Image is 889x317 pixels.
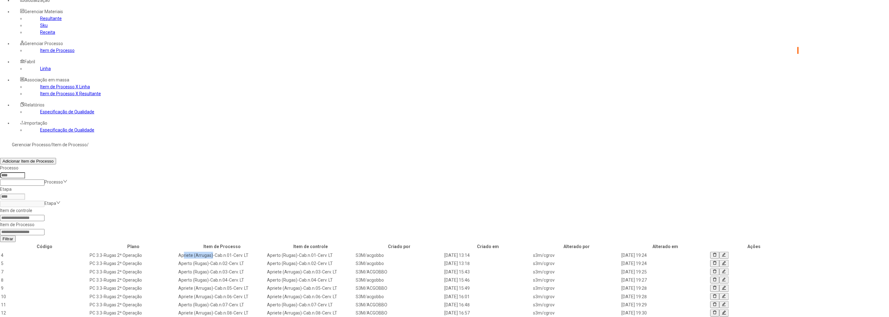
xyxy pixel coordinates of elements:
[533,260,621,267] td: s3m/cgrov
[355,309,443,317] td: S3M/ACGOBBO
[533,276,621,284] td: s3m/cgrov
[267,293,355,300] td: Apriete (Arrugas)-Cab.n.06-Cerv. LT
[89,252,177,259] td: PC 3.3-Rugas 2ª Operação
[89,260,177,267] td: PC 3.3-Rugas 2ª Operação
[40,127,94,133] a: Especificação de Qualidade
[12,142,50,147] a: Gerenciar Processo
[533,301,621,309] td: s3m/cgrov
[40,66,51,71] a: Linha
[267,276,355,284] td: Aperto (Rugas)-Cab.n.04-Cerv. LT
[1,284,89,292] td: 9
[40,48,75,53] a: Item de Processo
[621,284,709,292] td: [DATE] 19:28
[533,309,621,317] td: s3m/cgrov
[621,293,709,300] td: [DATE] 19:28
[40,91,101,96] a: Item de Processo X Resultante
[40,30,55,35] a: Receita
[533,252,621,259] td: s3m/cgrov
[444,268,532,276] td: [DATE] 15:43
[621,252,709,259] td: [DATE] 19:24
[89,301,177,309] td: PC 3.3-Rugas 2ª Operação
[44,201,56,206] nz-select-placeholder: Etapa
[1,252,89,259] td: 4
[24,102,44,107] span: Relatórios
[40,16,62,21] a: Resultante
[267,284,355,292] td: Apriete (Arrugas)-Cab.n.05-Cerv. LT
[355,268,443,276] td: S3M/ACGOBBO
[1,309,89,317] td: 12
[267,243,355,250] th: Item de controle
[444,260,532,267] td: [DATE] 13:18
[621,268,709,276] td: [DATE] 19:25
[52,142,87,147] a: Item de Processo
[267,252,355,259] td: Aperto (Rugas)-Cab.n.01-Cerv. LT
[44,179,63,184] nz-select-placeholder: Processo
[710,243,798,250] th: Ações
[355,293,443,300] td: S3M/acgobbo
[24,9,63,14] span: Gerenciar Materiais
[1,301,89,309] td: 11
[40,109,94,114] a: Especificação de Qualidade
[355,243,443,250] th: Criado por
[355,260,443,267] td: S3M/acgobbo
[267,301,355,309] td: Aperto (Rugas)-Cab.n.07-Cerv. LT
[355,252,443,259] td: S3M/acgobbo
[355,284,443,292] td: S3M/ACGOBBO
[444,276,532,284] td: [DATE] 15:46
[621,243,709,250] th: Alterado em
[178,276,266,284] td: Aperto (Rugas)-Cab.n.04-Cerv. LT
[24,41,63,46] span: Gerenciar Processo
[89,284,177,292] td: PC 3.3-Rugas 2ª Operação
[267,309,355,317] td: Apriete (Arrugas)-Cab.n.08-Cerv. LT
[178,309,266,317] td: Apriete (Arrugas)-Cab.n.08-Cerv. LT
[50,142,52,147] nz-breadcrumb-separator: /
[178,293,266,300] td: Apriete (Arrugas)-Cab.n.06-Cerv. LT
[267,268,355,276] td: Apriete (Arrugas)-Cab.n.03-Cerv. LT
[178,268,266,276] td: Aperto (Rugas)-Cab.n.03-Cerv. LT
[40,23,48,28] a: Sku
[355,301,443,309] td: S3M/ACGOBBO
[89,293,177,300] td: PC 3.3-Rugas 2ª Operação
[1,268,89,276] td: 7
[444,252,532,259] td: [DATE] 13:14
[444,309,532,317] td: [DATE] 16:57
[89,276,177,284] td: PC 3.3-Rugas 2ª Operação
[533,293,621,300] td: s3m/cgrov
[355,276,443,284] td: S3M/acgobbo
[1,276,89,284] td: 8
[621,260,709,267] td: [DATE] 19:24
[444,243,532,250] th: Criado em
[533,243,621,250] th: Alterado por
[178,243,266,250] th: Item de Processo
[267,260,355,267] td: Aperto (Rugas)-Cab.n.02-Cerv. LT
[533,284,621,292] td: s3m/cgrov
[1,293,89,300] td: 10
[24,59,35,64] span: Fabril
[24,77,69,82] span: Associação em massa
[87,142,89,147] nz-breadcrumb-separator: /
[89,243,177,250] th: Plano
[444,293,532,300] td: [DATE] 16:01
[444,284,532,292] td: [DATE] 15:49
[621,301,709,309] td: [DATE] 19:29
[89,268,177,276] td: PC 3.3-Rugas 2ª Operação
[40,84,90,89] a: Item de Processo X Linha
[1,260,89,267] td: 5
[3,236,13,241] span: Filtrar
[178,284,266,292] td: Apriete (Arrugas)-Cab.n.05-Cerv. LT
[533,268,621,276] td: s3m/cgrov
[178,301,266,309] td: Aperto (Rugas)-Cab.n.07-Cerv. LT
[178,252,266,259] td: Apriete (Arrugas)-Cab.n.01-Cerv. LT
[1,243,89,250] th: Código
[3,159,54,164] span: Adicionar Item de Processo
[621,309,709,317] td: [DATE] 19:30
[444,301,532,309] td: [DATE] 16:48
[178,260,266,267] td: Aperto (Rugas)-Cab.n.02-Cerv. LT
[24,121,47,126] span: Importação
[621,276,709,284] td: [DATE] 19:27
[89,309,177,317] td: PC 3.3-Rugas 2ª Operação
